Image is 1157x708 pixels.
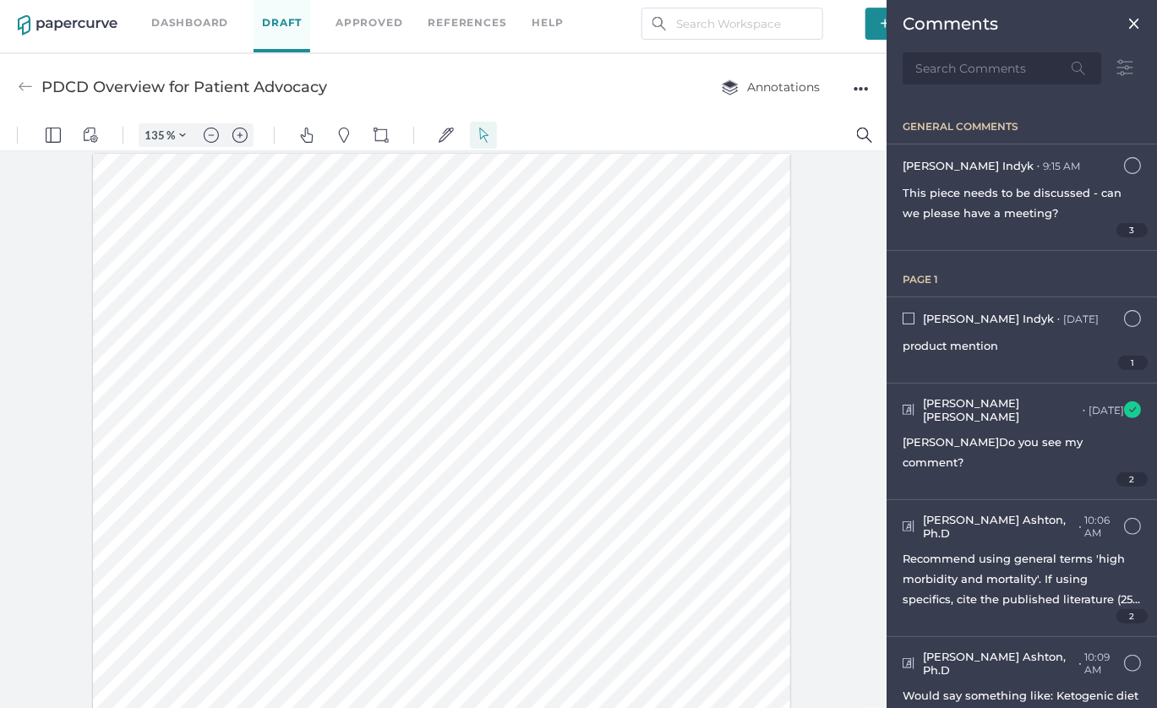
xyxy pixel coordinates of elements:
[903,657,914,670] img: highlight-comments.5903fe12.svg
[470,2,497,29] button: Select
[1124,401,1141,418] img: icn-comment-resolved.2fc811b3.svg
[46,8,61,23] img: default-leftsidepanel.svg
[1079,662,1081,666] div: ●
[903,520,914,533] img: highlight-comments.5903fe12.svg
[903,339,998,352] span: product mention
[705,71,837,103] button: Annotations
[1124,310,1141,327] img: icn-comment-not-resolved.7e303350.svg
[881,8,926,40] span: New
[151,14,228,32] a: Dashboard
[1089,404,1124,417] div: [DATE]
[923,396,1019,423] span: [PERSON_NAME] [PERSON_NAME]
[428,14,507,32] a: References
[330,2,357,29] button: Pins
[903,52,1101,84] input: Search Comments
[77,2,104,29] button: View Controls
[903,435,999,449] span: [PERSON_NAME]
[374,8,389,23] img: shapes-icon.svg
[198,3,225,27] button: Zoom out
[1118,356,1148,370] span: 1
[299,8,314,23] img: default-pan.svg
[903,273,1157,286] div: page 1
[1124,655,1141,672] img: icn-comment-not-resolved.7e303350.svg
[139,8,166,23] input: Set zoom
[1124,157,1141,174] img: icn-comment-not-resolved.7e303350.svg
[433,2,460,29] button: Signatures
[903,313,914,324] img: rectangle-comments.a81c3ef6.svg
[722,79,739,95] img: annotation-layers.cc6d0e6b.svg
[166,8,175,22] span: %
[881,19,890,28] img: plus-white.e19ec114.svg
[336,14,402,32] a: Approved
[179,12,186,19] img: chevron.svg
[18,15,117,35] img: papercurve-logo-colour.7244d18c.svg
[1127,17,1141,30] img: close.2bdd4758.png
[903,14,998,34] div: Comments
[851,2,878,29] button: Search
[204,8,219,23] img: default-minus.svg
[368,2,395,29] button: Shapes
[903,120,1157,133] div: general comments
[293,2,320,29] button: Pan
[854,77,869,101] div: ●●●
[1109,52,1141,84] img: sort-filter-icon.84b2c6ed.svg
[1084,651,1124,676] div: 10:09 AM
[1084,514,1124,539] div: 10:06 AM
[722,79,820,95] span: Annotations
[18,79,33,95] img: back-arrow-grey.72011ae3.svg
[1057,317,1059,321] div: ●
[1116,223,1148,237] span: 3
[652,17,666,30] img: search.bf03fe8b.svg
[1116,609,1148,624] span: 2
[226,3,254,27] button: Zoom in
[923,312,1054,325] span: [PERSON_NAME] Indyk
[439,8,454,23] img: default-sign.svg
[232,8,248,23] img: default-plus.svg
[903,186,1122,220] span: This piece needs to be discussed - can we please have a meeting?
[476,8,491,23] img: default-select.svg
[1079,525,1081,529] div: ●
[532,14,564,32] div: help
[1083,408,1084,412] div: ●
[1037,164,1039,168] div: ●
[903,552,1140,646] span: Recommend using general terms 'high morbidity and mortality'. If using specifics, cite the publis...
[857,8,872,23] img: default-magnifying-glass.svg
[903,159,1034,172] span: [PERSON_NAME] Indyk
[169,3,196,27] button: Zoom Controls
[923,513,1066,540] span: [PERSON_NAME] Ashton, Ph.D
[40,2,67,29] button: Panel
[1124,518,1141,535] img: icn-comment-not-resolved.7e303350.svg
[641,8,823,40] input: Search Workspace
[1043,160,1080,172] div: 9:15 AM
[83,8,98,23] img: default-viewcontrols.svg
[41,71,327,103] div: PDCD Overview for Patient Advocacy
[1116,472,1148,487] span: 2
[865,8,941,40] button: New
[1063,313,1099,325] div: [DATE]
[923,650,1066,677] span: [PERSON_NAME] Ashton, Ph.D
[336,8,352,23] img: default-pin.svg
[903,404,914,417] img: highlight-comments.5903fe12.svg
